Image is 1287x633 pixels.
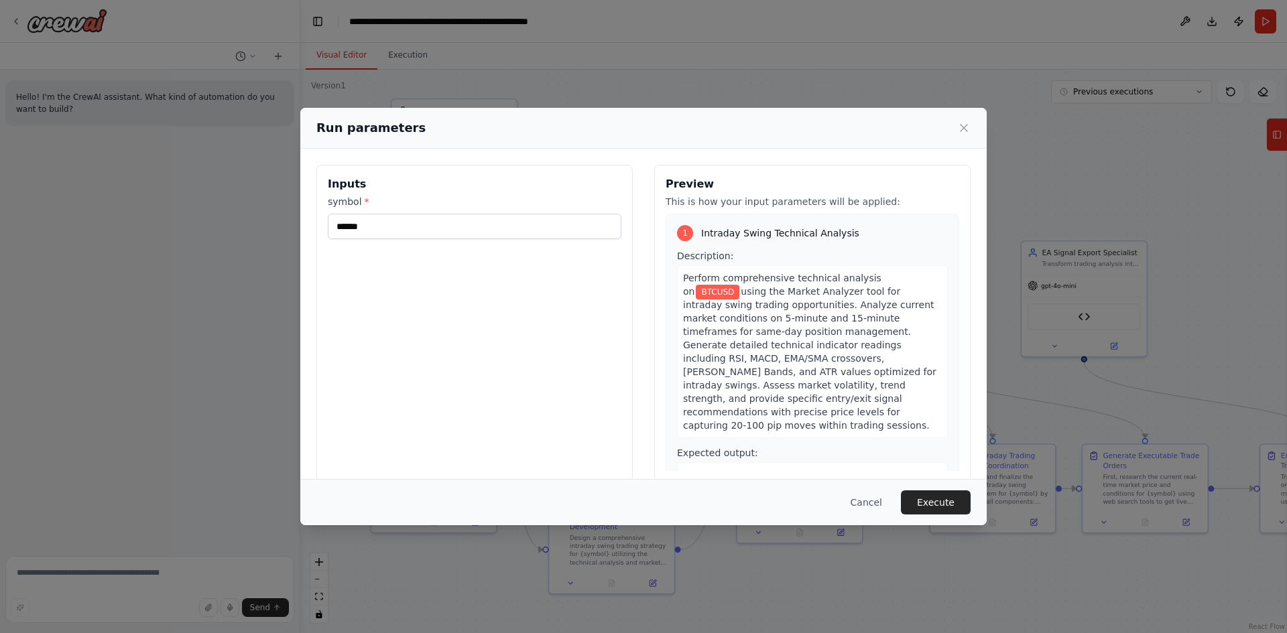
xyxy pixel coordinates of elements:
[677,447,758,458] span: Expected output:
[840,490,893,514] button: Cancel
[666,176,959,192] h3: Preview
[696,285,739,299] span: Variable: symbol
[328,195,621,208] label: symbol
[701,226,859,240] span: Intraday Swing Technical Analysis
[316,119,426,137] h2: Run parameters
[683,273,881,297] span: Perform comprehensive technical analysis on
[683,470,938,614] span: Comprehensive intraday swing analysis report with: - Current market trend and volatility assessme...
[901,490,971,514] button: Execute
[328,176,621,192] h3: Inputs
[666,195,959,208] p: This is how your input parameters will be applied:
[677,251,733,261] span: Description:
[677,225,693,241] div: 1
[683,286,936,431] span: using the Market Analyzer tool for intraday swing trading opportunities. Analyze current market c...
